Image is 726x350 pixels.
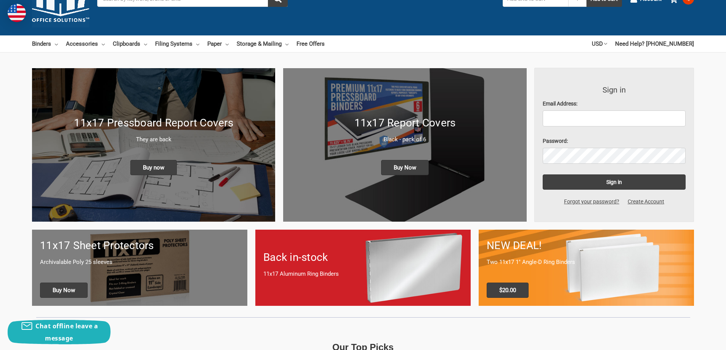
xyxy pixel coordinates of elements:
[40,238,239,254] h1: 11x17 Sheet Protectors
[560,198,623,206] a: Forgot your password?
[283,68,526,222] img: 11x17 Report Covers
[543,84,686,96] h3: Sign in
[155,35,199,52] a: Filing Systems
[113,35,147,52] a: Clipboards
[35,322,98,342] span: Chat offline leave a message
[40,283,88,298] span: Buy Now
[381,160,429,175] span: Buy Now
[237,35,288,52] a: Storage & Mailing
[263,270,463,278] p: 11x17 Aluminum Ring Binders
[487,258,686,267] p: Two 11x17 1" Angle-D Ring Binders
[40,135,267,144] p: They are back
[296,35,325,52] a: Free Offers
[130,160,177,175] span: Buy now
[32,68,275,222] a: New 11x17 Pressboard Binders 11x17 Pressboard Report Covers They are back Buy now
[32,230,247,305] a: 11x17 sheet protectors 11x17 Sheet Protectors Archivalable Poly 25 sleeves Buy Now
[32,35,58,52] a: Binders
[40,115,267,131] h1: 11x17 Pressboard Report Covers
[32,68,275,222] img: New 11x17 Pressboard Binders
[543,174,686,190] input: Sign in
[543,137,686,145] label: Password:
[543,100,686,108] label: Email Address:
[66,35,105,52] a: Accessories
[8,320,111,344] button: Chat offline leave a message
[255,230,471,305] a: Back in-stock 11x17 Aluminum Ring Binders
[40,258,239,267] p: Archivalable Poly 25 sleeves
[487,238,686,254] h1: NEW DEAL!
[291,135,518,144] p: Black - pack of 6
[479,230,694,305] a: 11x17 Binder 2-pack only $20.00 NEW DEAL! Two 11x17 1" Angle-D Ring Binders $20.00
[263,249,463,265] h1: Back in-stock
[207,35,229,52] a: Paper
[623,198,668,206] a: Create Account
[615,35,694,52] a: Need Help? [PHONE_NUMBER]
[663,329,726,350] iframe: Google Customer Reviews
[283,68,526,222] a: 11x17 Report Covers 11x17 Report Covers Black - pack of 6 Buy Now
[487,283,529,298] span: $20.00
[8,4,26,22] img: duty and tax information for United States
[592,35,607,52] a: USD
[291,115,518,131] h1: 11x17 Report Covers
